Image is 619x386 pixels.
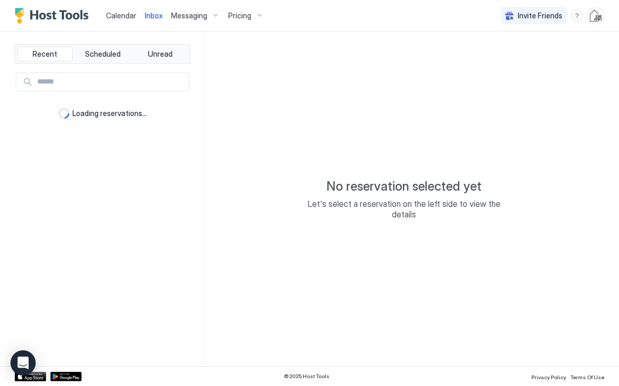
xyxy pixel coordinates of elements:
span: Calendar [106,11,136,20]
span: Privacy Policy [531,374,566,380]
div: User profile [588,7,604,24]
span: No reservation selected yet [326,179,482,194]
div: loading [59,108,69,119]
a: Terms Of Use [570,371,604,382]
div: Open Intercom Messenger [10,350,36,375]
input: Input Field [33,73,189,91]
span: Pricing [228,11,251,20]
span: Inbox [145,11,163,20]
span: Let's select a reservation on the left side to view the details [299,199,509,220]
span: Messaging [171,11,207,20]
a: Calendar [106,10,136,21]
span: Invite Friends [518,11,562,20]
a: Inbox [145,10,163,21]
a: Host Tools Logo [15,8,93,24]
button: Scheduled [75,47,131,61]
span: Loading reservations... [72,109,147,118]
span: Unread [148,49,173,59]
span: Terms Of Use [570,374,604,380]
span: © 2025 Host Tools [284,373,329,380]
a: Google Play Store [50,372,82,381]
button: Unread [132,47,188,61]
div: menu [571,9,583,22]
button: Recent [17,47,73,61]
a: Privacy Policy [531,371,566,382]
div: tab-group [15,44,190,64]
span: Scheduled [85,49,121,59]
a: App Store [15,372,46,381]
span: Recent [33,49,57,59]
